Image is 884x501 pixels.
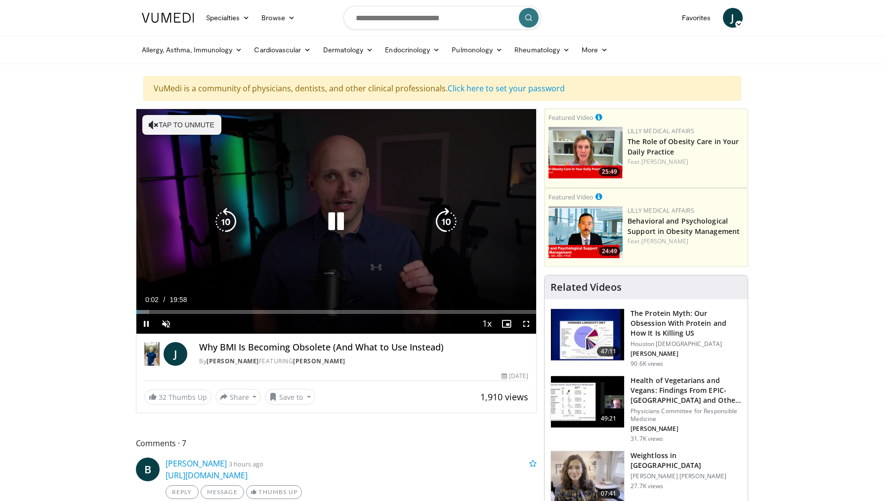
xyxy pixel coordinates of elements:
[597,414,621,424] span: 49:21
[136,109,537,334] video-js: Video Player
[164,296,166,304] span: /
[136,314,156,334] button: Pause
[641,237,688,245] a: [PERSON_NAME]
[136,458,160,481] a: B
[597,347,621,356] span: 47:11
[548,113,593,122] small: Featured Video
[170,296,187,304] span: 19:58
[576,40,614,60] a: More
[142,13,194,23] img: VuMedi Logo
[548,206,623,258] img: ba3304f6-7838-4e41-9c0f-2e31ebde6754.png.150x105_q85_crop-smart_upscale.png
[631,482,663,490] p: 27.7K views
[207,357,259,365] a: [PERSON_NAME]
[199,357,528,366] div: By FEATURING
[508,40,576,60] a: Rheumatology
[143,76,741,101] div: VuMedi is a community of physicians, dentists, and other clinical professionals.
[317,40,379,60] a: Dermatology
[200,8,256,28] a: Specialties
[379,40,446,60] a: Endocrinology
[166,485,199,499] a: Reply
[164,342,187,366] a: J
[628,206,694,215] a: Lilly Medical Affairs
[631,435,663,443] p: 31.7K views
[550,376,742,443] a: 49:21 Health of Vegetarians and Vegans: Findings From EPIC-[GEOGRAPHIC_DATA] and Othe… Physicians...
[550,281,622,293] h4: Related Videos
[142,115,221,135] button: Tap to unmute
[248,40,317,60] a: Cardiovascular
[631,360,663,368] p: 90.6K views
[166,470,248,481] a: [URL][DOMAIN_NAME]
[628,216,740,236] a: Behavioral and Psychological Support in Obesity Management
[199,342,528,353] h4: Why BMI Is Becoming Obsolete (And What to Use Instead)
[446,40,508,60] a: Pulmonology
[516,314,536,334] button: Fullscreen
[246,485,302,499] a: Thumbs Up
[631,407,742,423] p: Physicians Committee for Responsible Medicine
[201,485,244,499] a: Message
[215,389,261,405] button: Share
[477,314,497,334] button: Playback Rate
[550,308,742,368] a: 47:11 The Protein Myth: Our Obsession With Protein and How It Is Killing US Houston [DEMOGRAPHIC_...
[628,137,739,156] a: The Role of Obesity Care in Your Daily Practice
[166,458,227,469] a: [PERSON_NAME]
[551,376,624,427] img: 606f2b51-b844-428b-aa21-8c0c72d5a896.150x105_q85_crop-smart_upscale.jpg
[136,40,249,60] a: Allergy, Asthma, Immunology
[265,389,315,405] button: Save to
[631,308,742,338] h3: The Protein Myth: Our Obsession With Protein and How It Is Killing US
[723,8,743,28] a: J
[480,391,528,403] span: 1,910 views
[676,8,717,28] a: Favorites
[631,451,742,470] h3: Weightloss in [GEOGRAPHIC_DATA]
[145,296,159,304] span: 0:02
[343,6,541,30] input: Search topics, interventions
[631,350,742,358] p: [PERSON_NAME]
[548,127,623,179] a: 25:49
[229,460,263,468] small: 3 hours ago
[548,193,593,201] small: Featured Video
[548,206,623,258] a: 24:49
[599,247,620,256] span: 24:49
[628,157,744,166] div: Feat.
[641,157,688,166] a: [PERSON_NAME]
[628,127,694,135] a: Lilly Medical Affairs
[136,437,537,450] span: Comments 7
[502,372,528,381] div: [DATE]
[293,357,345,365] a: [PERSON_NAME]
[448,83,565,94] a: Click here to set your password
[628,237,744,246] div: Feat.
[156,314,176,334] button: Unmute
[631,472,742,480] p: [PERSON_NAME] [PERSON_NAME]
[497,314,516,334] button: Enable picture-in-picture mode
[631,376,742,405] h3: Health of Vegetarians and Vegans: Findings From EPIC-[GEOGRAPHIC_DATA] and Othe…
[599,167,620,176] span: 25:49
[631,340,742,348] p: Houston [DEMOGRAPHIC_DATA]
[255,8,301,28] a: Browse
[548,127,623,179] img: e1208b6b-349f-4914-9dd7-f97803bdbf1d.png.150x105_q85_crop-smart_upscale.png
[136,310,537,314] div: Progress Bar
[631,425,742,433] p: [PERSON_NAME]
[159,392,167,402] span: 32
[597,489,621,499] span: 07:41
[551,309,624,360] img: b7b8b05e-5021-418b-a89a-60a270e7cf82.150x105_q85_crop-smart_upscale.jpg
[144,342,160,366] img: Dr. Jordan Rennicke
[144,389,211,405] a: 32 Thumbs Up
